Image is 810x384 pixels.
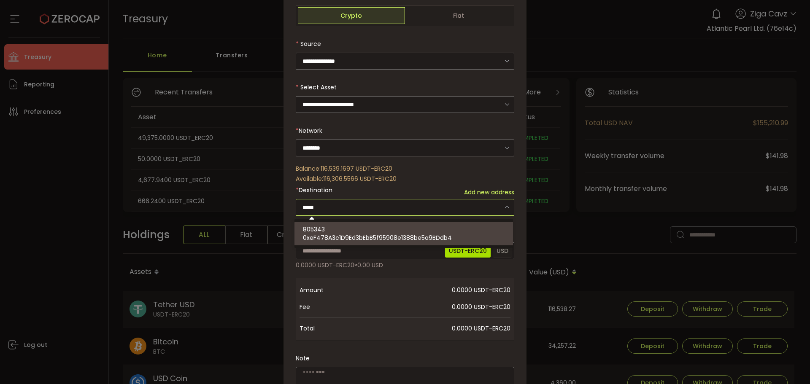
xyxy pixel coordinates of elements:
[296,175,323,183] span: Available:
[445,244,491,258] span: USDT-ERC20
[768,344,810,384] iframe: Chat Widget
[303,234,452,242] span: 0xeF478A3c1D9Ed3bEbB5f95908e1388be5a9BDdb4
[299,186,332,194] span: Destination
[357,261,383,269] span: 0.00 USD
[296,164,321,173] span: Balance:
[354,261,357,269] span: ≈
[300,298,367,315] span: Fee
[367,282,510,298] span: 0.0000 USDT-ERC20
[493,244,512,258] span: USD
[296,261,354,269] span: 0.0000 USDT-ERC20
[296,83,337,91] label: Select Asset
[464,188,514,197] span: Add new address
[300,320,367,337] span: Total
[303,225,325,234] span: 805343
[323,175,397,183] span: 116,306.5566 USDT-ERC20
[367,320,510,337] span: 0.0000 USDT-ERC20
[299,126,322,135] span: Network
[300,282,367,298] span: Amount
[367,298,510,315] span: 0.0000 USDT-ERC20
[321,164,392,173] span: 116,539.1697 USDT-ERC20
[296,354,310,363] label: Note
